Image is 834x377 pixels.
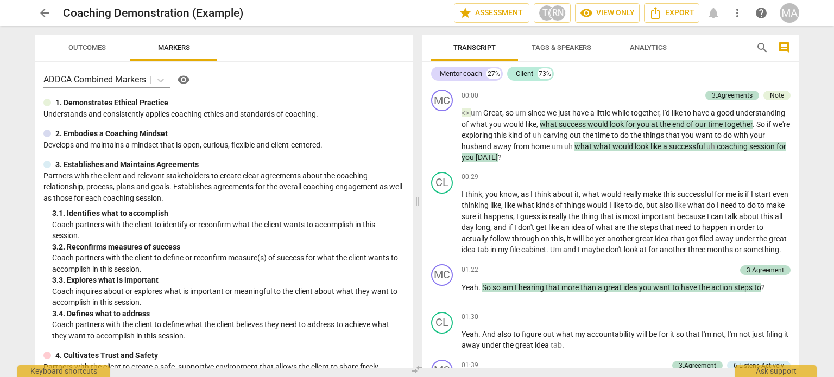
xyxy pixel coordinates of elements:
[660,223,675,232] span: that
[780,3,799,23] div: MA
[755,190,773,199] span: start
[737,223,756,232] span: order
[52,286,404,308] p: Coach inquires about or explores what is important or meaningful to the client about what they wa...
[17,365,110,377] div: Keyboard shortcuts
[52,208,404,219] div: 3. 1. Identifies what to accomplish
[624,245,640,254] span: look
[769,234,787,243] span: great
[462,91,478,100] span: 00:00
[564,234,567,243] span: ,
[579,190,582,199] span: ,
[515,283,519,292] span: I
[551,234,564,243] span: this
[778,41,791,54] span: comment
[476,223,490,232] span: long
[482,283,492,292] span: So
[644,3,699,23] button: Export
[715,131,723,139] span: to
[750,131,765,139] span: your
[581,212,600,221] span: thing
[43,170,404,204] p: Partners with the client and relevant stakeholders to create clear agreements about the coaching ...
[630,43,667,52] span: Analytics
[755,7,768,20] span: help
[514,223,518,232] span: I
[643,131,666,139] span: things
[623,283,639,292] span: idea
[715,234,735,243] span: away
[646,201,659,209] span: but
[735,365,817,377] div: Ask support
[745,190,751,199] span: if
[648,245,660,254] span: for
[52,252,404,274] p: Coach partners with the client to define or reconfirm measure(s) of success for what the client w...
[659,201,675,209] span: also
[494,131,508,139] span: this
[631,108,659,117] span: together
[738,190,745,199] span: is
[623,212,642,221] span: most
[640,223,660,232] span: steps
[779,245,781,254] span: .
[686,234,699,243] span: got
[735,234,756,243] span: under
[662,108,672,117] span: I'd
[630,131,643,139] span: the
[681,283,699,292] span: have
[55,97,168,108] p: 1. Demonstrates Ethical Practice
[695,120,708,129] span: our
[687,201,706,209] span: what
[462,234,490,243] span: actually
[729,223,737,232] span: in
[500,190,517,199] span: know
[462,172,478,182] span: 00:29
[775,212,782,221] span: all
[754,283,761,292] span: to
[524,131,533,139] span: of
[642,212,677,221] span: important
[600,212,616,221] span: that
[598,283,604,292] span: a
[593,142,612,151] span: what
[533,131,543,139] span: Filler word
[502,283,515,292] span: am
[756,120,767,129] span: So
[52,219,404,241] p: Coach partners with the client to identify or reconfirm what the client wants to accomplish in th...
[651,120,660,129] span: at
[486,68,501,79] div: 27%
[575,3,640,23] button: View only
[708,120,724,129] span: time
[770,91,784,100] div: Note
[761,283,765,292] span: ?
[549,212,568,221] span: really
[684,108,693,117] span: to
[502,108,506,117] span: ,
[616,212,623,221] span: is
[711,283,734,292] span: action
[440,68,482,79] div: Mentor coach
[501,201,504,209] span: ,
[595,234,607,243] span: yet
[717,142,749,151] span: coaching
[735,245,743,254] span: or
[672,283,681,292] span: to
[508,223,514,232] span: if
[534,190,553,199] span: think
[693,108,711,117] span: have
[517,201,536,209] span: what
[590,108,596,117] span: a
[726,190,738,199] span: me
[462,120,470,129] span: of
[38,7,51,20] span: arrow_back
[498,245,510,254] span: my
[751,190,755,199] span: I
[637,120,651,129] span: you
[625,120,637,129] span: for
[462,245,477,254] span: idea
[582,245,606,254] span: maybe
[736,108,785,117] span: understanding
[530,190,534,199] span: I
[546,245,550,254] span: .
[521,245,546,254] span: cabinet
[761,212,775,221] span: this
[756,223,763,232] span: to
